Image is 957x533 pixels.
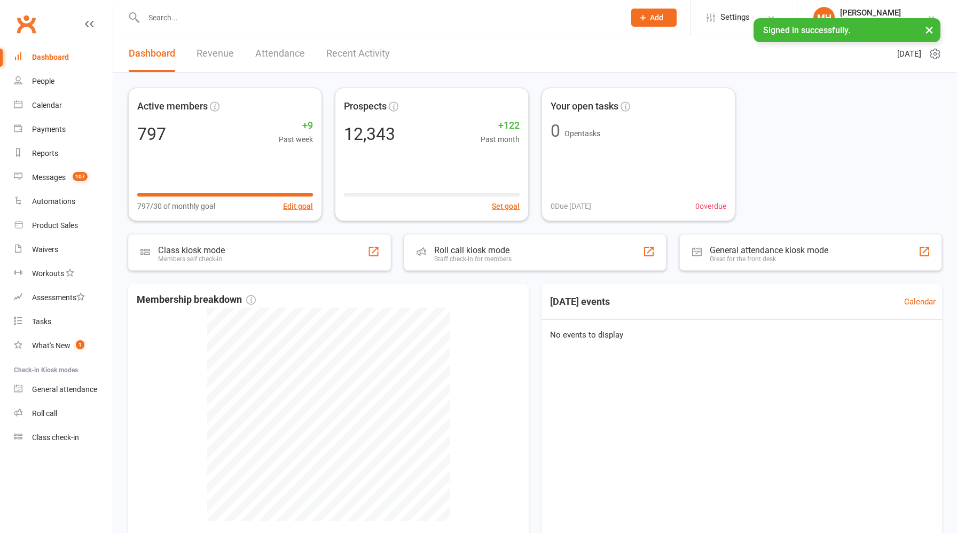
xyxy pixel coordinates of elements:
div: Roll call [32,409,57,418]
a: Dashboard [14,45,113,69]
div: Calendar [32,101,62,109]
span: Active members [137,99,208,114]
a: What's New1 [14,334,113,358]
span: +122 [481,118,520,134]
div: Messages [32,173,66,182]
a: Payments [14,117,113,142]
div: Class kiosk mode [158,245,224,255]
a: Assessments [14,286,113,310]
span: Past week [279,134,313,145]
a: Tasks [14,310,113,334]
div: 12,343 [344,126,395,143]
a: Revenue [197,35,234,72]
div: Class check-in [32,433,79,442]
span: [DATE] [897,48,921,60]
div: General attendance [32,385,97,394]
a: Reports [14,142,113,166]
div: No events to display [537,320,946,350]
div: ACA Network [840,18,901,27]
span: +9 [279,118,313,134]
div: Workouts [32,269,64,278]
div: Staff check-in for members [434,255,512,263]
button: Add [631,9,677,27]
span: Add [650,13,663,22]
span: Membership breakdown [137,292,256,308]
div: Dashboard [32,53,69,61]
span: Past month [481,134,520,145]
a: Class kiosk mode [14,426,113,450]
div: Tasks [32,317,51,326]
a: General attendance kiosk mode [14,378,113,402]
div: Payments [32,125,66,134]
div: Assessments [32,293,85,302]
div: Members self check-in [158,255,224,263]
div: General attendance kiosk mode [710,245,828,255]
span: Settings [720,5,750,29]
a: Workouts [14,262,113,286]
button: × [920,18,939,41]
a: Product Sales [14,214,113,238]
span: 0 overdue [695,200,726,212]
span: Prospects [344,99,387,114]
span: 107 [73,172,88,181]
div: People [32,77,54,85]
a: Attendance [255,35,305,72]
span: Signed in successfully. [763,25,850,35]
a: Calendar [904,295,936,308]
span: Your open tasks [551,99,618,114]
a: Roll call [14,402,113,426]
div: Product Sales [32,221,78,230]
div: [PERSON_NAME] [840,8,901,18]
button: Edit goal [283,200,313,212]
div: Reports [32,149,58,158]
a: People [14,69,113,93]
a: Recent Activity [326,35,390,72]
div: What's New [32,341,70,350]
button: Set goal [492,200,520,212]
a: Calendar [14,93,113,117]
div: Waivers [32,245,58,254]
div: Roll call kiosk mode [434,245,512,255]
a: Automations [14,190,113,214]
div: Great for the front desk [710,255,828,263]
div: 797 [137,126,166,143]
h3: [DATE] events [542,292,618,311]
div: Automations [32,197,75,206]
span: 1 [76,340,84,349]
input: Search... [140,10,617,25]
a: Clubworx [13,11,40,37]
span: 797/30 of monthly goal [137,200,215,212]
a: Messages 107 [14,166,113,190]
a: Waivers [14,238,113,262]
span: Open tasks [564,129,600,138]
div: MH [813,7,835,28]
div: 0 [551,122,560,139]
a: Dashboard [129,35,175,72]
span: 0 Due [DATE] [551,200,591,212]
